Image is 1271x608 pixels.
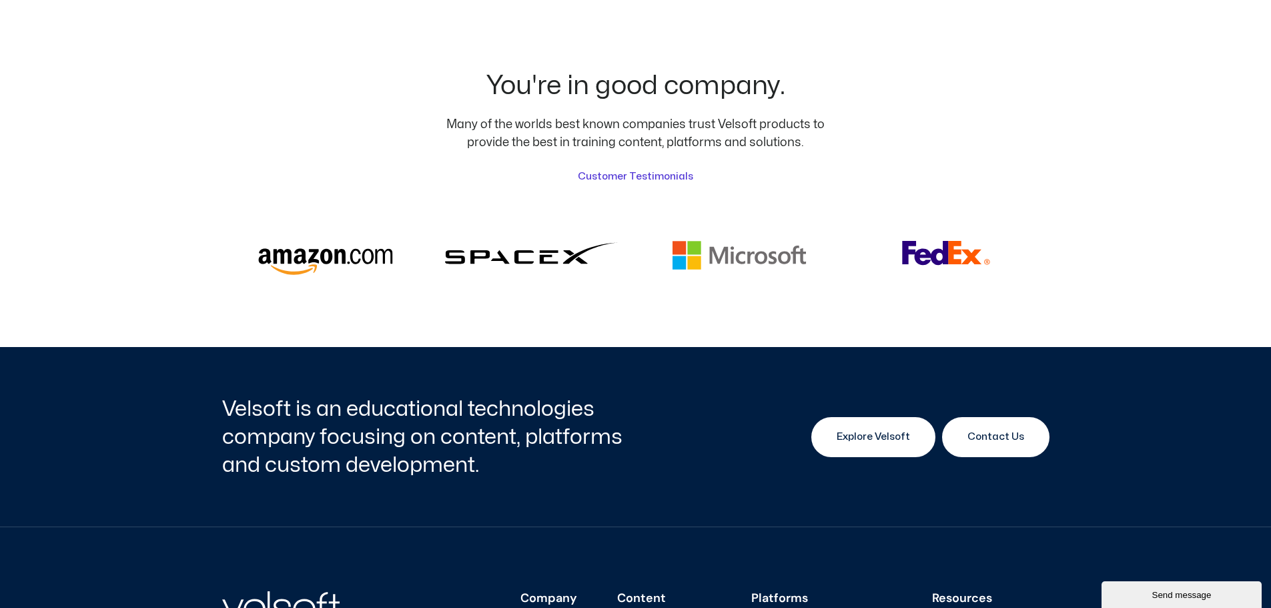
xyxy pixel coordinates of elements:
h3: Resources [932,591,1049,606]
span: Contact Us [967,429,1024,445]
h3: Company [520,591,577,606]
h2: You're in good company. [432,73,840,99]
h3: Platforms [751,591,892,606]
a: Contact Us [942,417,1049,457]
a: Customer Testimonials [578,169,693,185]
span: Explore Velsoft [837,429,910,445]
h3: Content [617,591,711,606]
a: Explore Velsoft [811,417,935,457]
p: Many of the worlds best known companies trust Velsoft products to provide the best in training co... [432,115,840,151]
iframe: chat widget [1102,579,1264,608]
h2: Velsoft is an educational technologies company focusing on content, platforms and custom developm... [222,395,632,479]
